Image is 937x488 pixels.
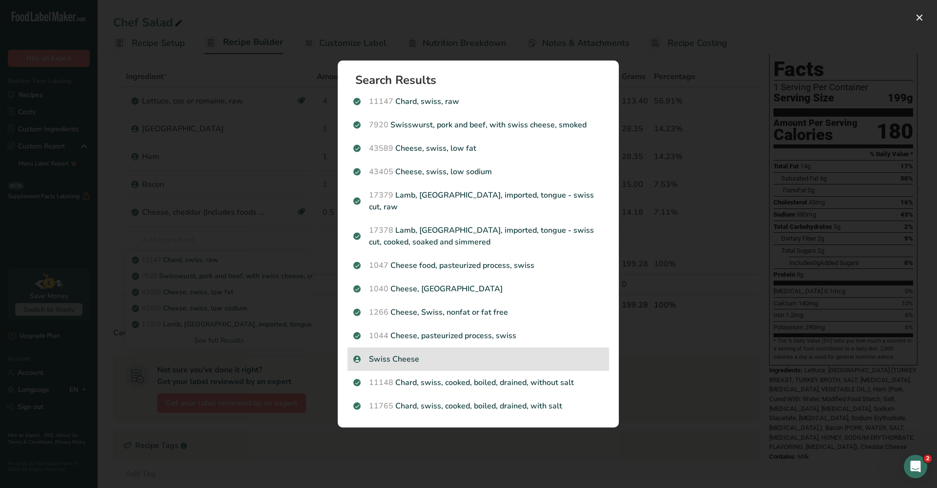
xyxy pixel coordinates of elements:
span: 11148 [369,377,393,388]
span: 1044 [369,330,388,341]
iframe: Intercom live chat [904,455,927,478]
span: 11147 [369,96,393,107]
p: Chard, swiss, cooked, boiled, drained, without salt [353,377,603,388]
p: Cheese, pasteurized process, swiss [353,330,603,342]
span: 1266 [369,307,388,318]
span: 1047 [369,260,388,271]
p: Cheese, swiss, low sodium [353,166,603,178]
h1: Search Results [355,74,609,86]
p: Chard, swiss, cooked, boiled, drained, with salt [353,400,603,412]
p: Lamb, [GEOGRAPHIC_DATA], imported, tongue - swiss cut, cooked, soaked and simmered [353,224,603,248]
span: 1040 [369,284,388,294]
span: 11765 [369,401,393,411]
p: Swiss Cheese [353,353,603,365]
p: Chard, swiss, raw [353,96,603,107]
p: Cheese food, pasteurized process, swiss [353,260,603,271]
span: 17379 [369,190,393,201]
span: 43405 [369,166,393,177]
p: Cheese, [GEOGRAPHIC_DATA] [353,283,603,295]
p: Cheese, swiss, low fat [353,142,603,154]
p: Swisswurst, pork and beef, with swiss cheese, smoked [353,119,603,131]
span: 17378 [369,225,393,236]
span: 7920 [369,120,388,130]
p: Lamb, [GEOGRAPHIC_DATA], imported, tongue - swiss cut, raw [353,189,603,213]
span: 43589 [369,143,393,154]
span: 2 [924,455,932,463]
p: Cheese, Swiss, nonfat or fat free [353,306,603,318]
